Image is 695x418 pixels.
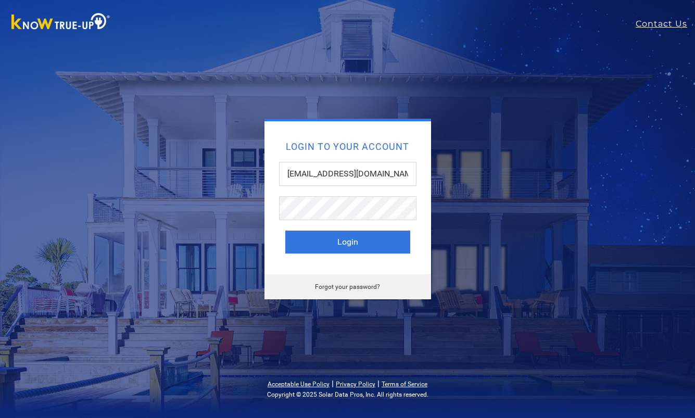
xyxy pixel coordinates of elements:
[336,381,375,388] a: Privacy Policy
[636,18,695,30] a: Contact Us
[315,283,380,290] a: Forgot your password?
[382,381,427,388] a: Terms of Service
[377,378,380,388] span: |
[285,142,410,151] h2: Login to your account
[279,162,416,186] input: Email
[268,381,330,388] a: Acceptable Use Policy
[6,11,116,34] img: Know True-Up
[285,231,410,254] button: Login
[332,378,334,388] span: |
